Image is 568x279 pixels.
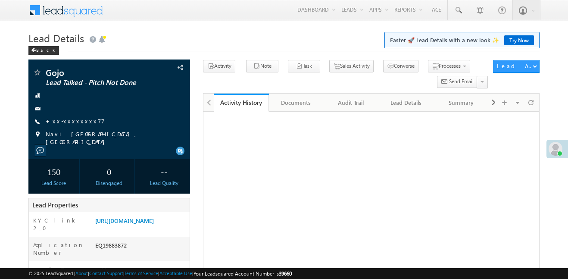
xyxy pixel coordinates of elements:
a: Terms of Service [125,270,158,276]
label: Lead Type [33,266,78,273]
div: EQ19883872 [93,241,190,253]
div: Lead Quality [141,179,187,187]
span: Lead Details [28,31,84,45]
div: -- [141,163,187,179]
a: Summary [434,94,489,112]
button: Task [288,60,320,72]
span: Send Email [449,78,474,85]
a: Back [28,46,63,53]
span: Faster 🚀 Lead Details with a new look ✨ [390,36,534,44]
a: Lead Details [379,94,434,112]
label: Application Number [33,241,87,257]
div: Back [28,46,59,55]
a: Acceptable Use [159,270,192,276]
span: Your Leadsquared Account Number is [193,270,292,277]
button: Sales Activity [329,60,374,72]
div: 0 [86,163,132,179]
a: Try Now [504,35,534,45]
span: © 2025 LeadSquared | | | | | [28,270,292,278]
button: Send Email [437,76,477,88]
div: 150 [31,163,77,179]
a: Activity History [214,94,269,112]
span: Processes [439,63,461,69]
div: Lead Actions [497,62,534,70]
a: [URL][DOMAIN_NAME] [95,217,154,224]
span: 39660 [279,270,292,277]
a: Contact Support [89,270,123,276]
a: Audit Trail [324,94,379,112]
a: About [75,270,88,276]
div: Lead Score [31,179,77,187]
button: Converse [383,60,418,72]
button: Activity [203,60,235,72]
a: Documents [269,94,324,112]
span: Lead Talked - Pitch Not Done [46,78,145,87]
div: Disengaged [86,179,132,187]
span: Lead Properties [32,201,78,209]
a: +xx-xxxxxxxx77 [46,117,105,125]
span: Navi [GEOGRAPHIC_DATA], [GEOGRAPHIC_DATA] [46,130,176,146]
span: Gojo [46,68,145,77]
div: Documents [276,97,316,108]
label: KYC link 2_0 [33,216,87,232]
div: Audit Trail [331,97,371,108]
button: Processes [428,60,470,72]
button: Lead Actions [493,60,540,73]
div: Activity History [220,98,262,107]
div: Lead Details [386,97,426,108]
button: Note [246,60,278,72]
div: Paid [93,266,190,278]
div: Summary [441,97,481,108]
